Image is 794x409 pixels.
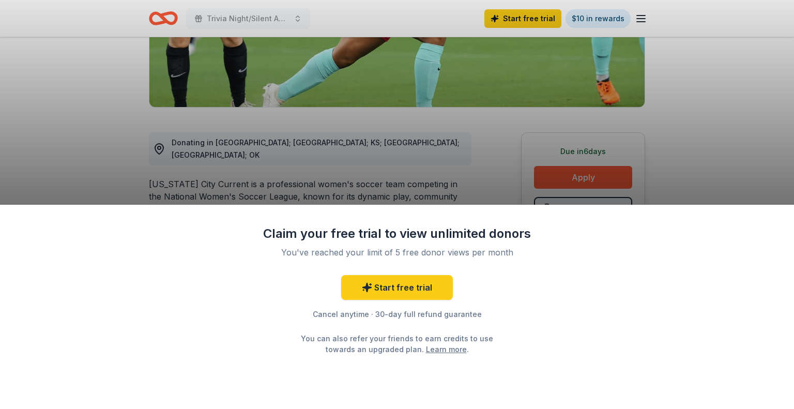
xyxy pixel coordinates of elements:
a: Learn more [426,344,467,355]
div: You've reached your limit of 5 free donor views per month [275,246,519,259]
a: Start free trial [341,275,453,300]
div: You can also refer your friends to earn credits to use towards an upgraded plan. . [292,333,502,355]
div: Cancel anytime · 30-day full refund guarantee [263,308,531,321]
div: Claim your free trial to view unlimited donors [263,225,531,242]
